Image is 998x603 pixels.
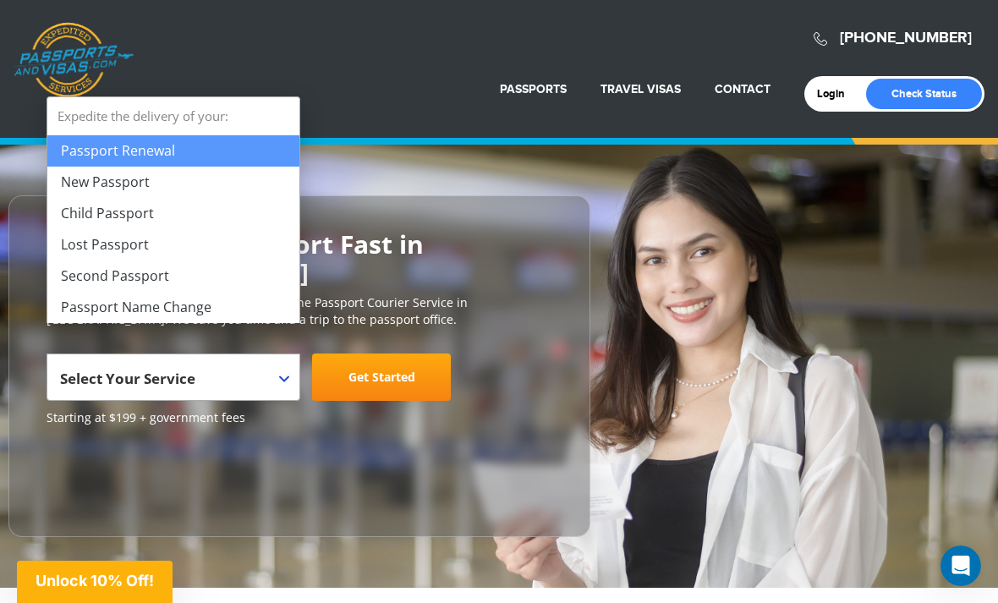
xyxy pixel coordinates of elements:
span: Unlock 10% Off! [36,572,154,589]
li: Passport Renewal [47,135,299,167]
span: Select Your Service [60,360,282,408]
li: New Passport [47,167,299,198]
span: Select Your Service [60,369,195,388]
a: [PHONE_NUMBER] [840,29,972,47]
a: Check Status [866,79,982,109]
a: Passports & [DOMAIN_NAME] [14,22,134,98]
li: Passport Name Change [47,292,299,323]
div: Unlock 10% Off! [17,561,173,603]
li: Second Passport [47,260,299,292]
a: Passports [500,82,567,96]
a: Get Started [312,354,451,401]
li: Lost Passport [47,229,299,260]
iframe: Customer reviews powered by Trustpilot [47,435,173,519]
a: Travel Visas [600,82,681,96]
li: Child Passport [47,198,299,229]
a: Login [817,87,857,101]
span: Starting at $199 + government fees [47,409,552,426]
iframe: Intercom live chat [940,545,981,586]
a: Contact [715,82,770,96]
li: Expedite the delivery of your: [47,97,299,323]
span: Select Your Service [47,354,300,401]
strong: Expedite the delivery of your: [47,97,299,135]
